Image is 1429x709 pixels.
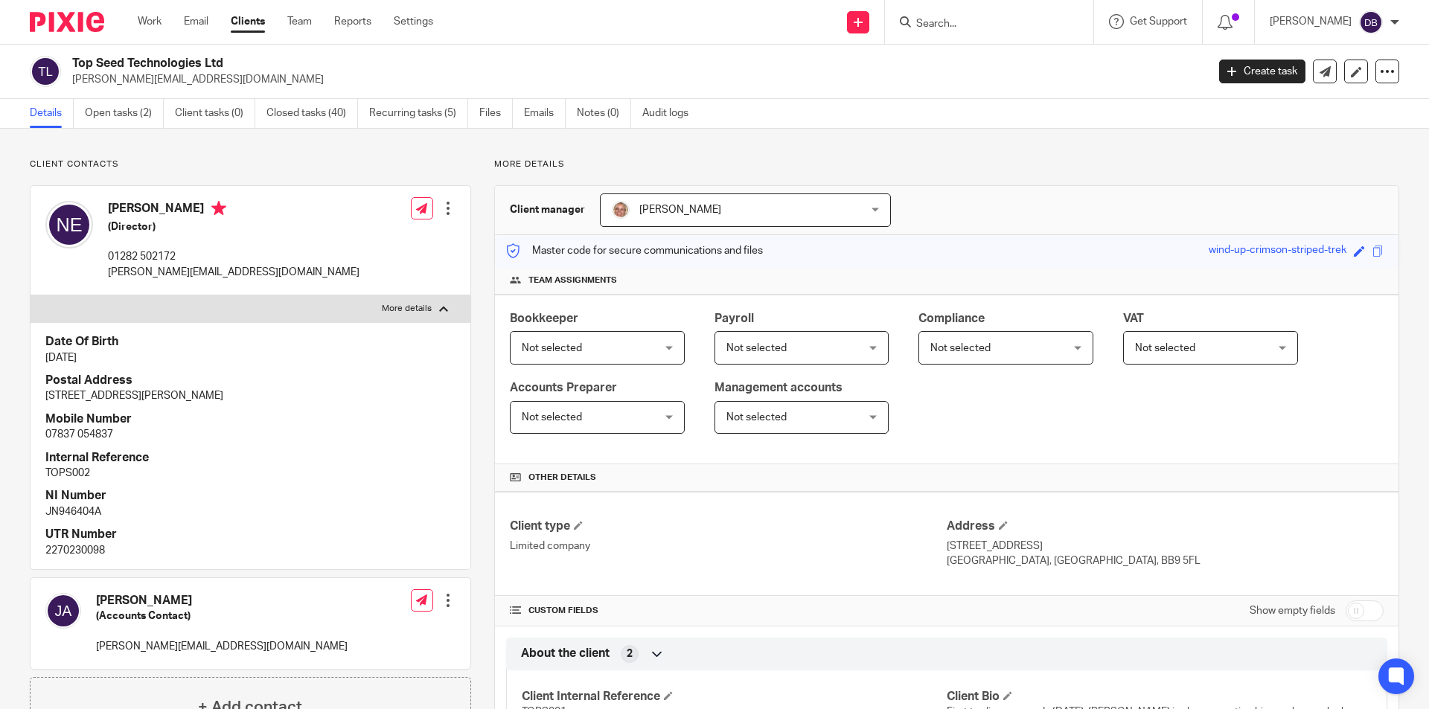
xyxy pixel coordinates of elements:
a: Notes (0) [577,99,631,128]
h4: CUSTOM FIELDS [510,605,947,617]
img: svg%3E [1359,10,1383,34]
h4: UTR Number [45,527,455,542]
h4: [PERSON_NAME] [108,201,359,219]
input: Search [915,18,1049,31]
h4: [PERSON_NAME] [96,593,348,609]
span: Management accounts [714,382,843,394]
a: Email [184,14,208,29]
p: Client contacts [30,158,471,170]
a: Clients [231,14,265,29]
h4: Client type [510,519,947,534]
p: 2270230098 [45,543,455,558]
p: [PERSON_NAME] [1270,14,1352,29]
h3: Client manager [510,202,585,217]
h4: Postal Address [45,373,455,388]
span: Get Support [1130,16,1187,27]
h4: Address [947,519,1384,534]
a: Client tasks (0) [175,99,255,128]
span: Not selected [930,343,991,353]
span: Not selected [1135,343,1195,353]
p: [STREET_ADDRESS][PERSON_NAME] [45,388,455,403]
label: Show empty fields [1250,603,1335,618]
p: [DATE] [45,350,455,365]
h4: Client Internal Reference [522,689,947,705]
span: Not selected [522,343,582,353]
h4: NI Number [45,488,455,504]
p: JN946404A [45,504,455,519]
p: 01282 502172 [108,249,359,264]
h4: Internal Reference [45,450,455,466]
span: Bookkeeper [510,312,578,324]
h5: (Accounts Contact) [96,609,348,623]
p: [STREET_ADDRESS] [947,539,1384,554]
p: TOPS002 [45,466,455,481]
span: Not selected [522,412,582,423]
a: Reports [334,14,371,29]
p: Limited company [510,539,947,554]
img: svg%3E [30,56,61,87]
span: About the client [521,646,610,661]
span: Not selected [726,343,787,353]
a: Files [479,99,513,128]
a: Work [138,14,162,29]
p: 07837 054837 [45,427,455,442]
span: Other details [528,472,596,484]
p: More details [382,303,432,315]
h4: Mobile Number [45,411,455,427]
span: VAT [1123,312,1144,324]
p: [PERSON_NAME][EMAIL_ADDRESS][DOMAIN_NAME] [72,72,1197,87]
h5: (Director) [108,219,359,234]
p: [PERSON_NAME][EMAIL_ADDRESS][DOMAIN_NAME] [108,265,359,280]
a: Closed tasks (40) [266,99,358,128]
p: [PERSON_NAME][EMAIL_ADDRESS][DOMAIN_NAME] [96,639,348,654]
h4: Date Of Birth [45,334,455,350]
a: Recurring tasks (5) [369,99,468,128]
a: Settings [394,14,433,29]
span: Not selected [726,412,787,423]
p: [GEOGRAPHIC_DATA], [GEOGRAPHIC_DATA], BB9 5FL [947,554,1384,568]
span: Payroll [714,312,754,324]
h4: Client Bio [947,689,1372,705]
img: SJ.jpg [612,201,630,219]
p: Master code for secure communications and files [506,243,763,258]
a: Audit logs [642,99,700,128]
span: Team assignments [528,275,617,286]
span: Compliance [918,312,985,324]
div: wind-up-crimson-striped-trek [1209,243,1346,260]
img: svg%3E [45,201,93,248]
span: Accounts Preparer [510,382,617,394]
p: More details [494,158,1399,170]
h2: Top Seed Technologies Ltd [72,56,972,71]
img: Pixie [30,12,104,32]
a: Details [30,99,74,128]
a: Create task [1219,60,1305,83]
img: svg%3E [45,593,81,629]
a: Open tasks (2) [85,99,164,128]
a: Emails [524,99,566,128]
a: Team [287,14,312,29]
span: 2 [627,647,633,661]
i: Primary [211,201,226,216]
span: [PERSON_NAME] [639,205,721,215]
